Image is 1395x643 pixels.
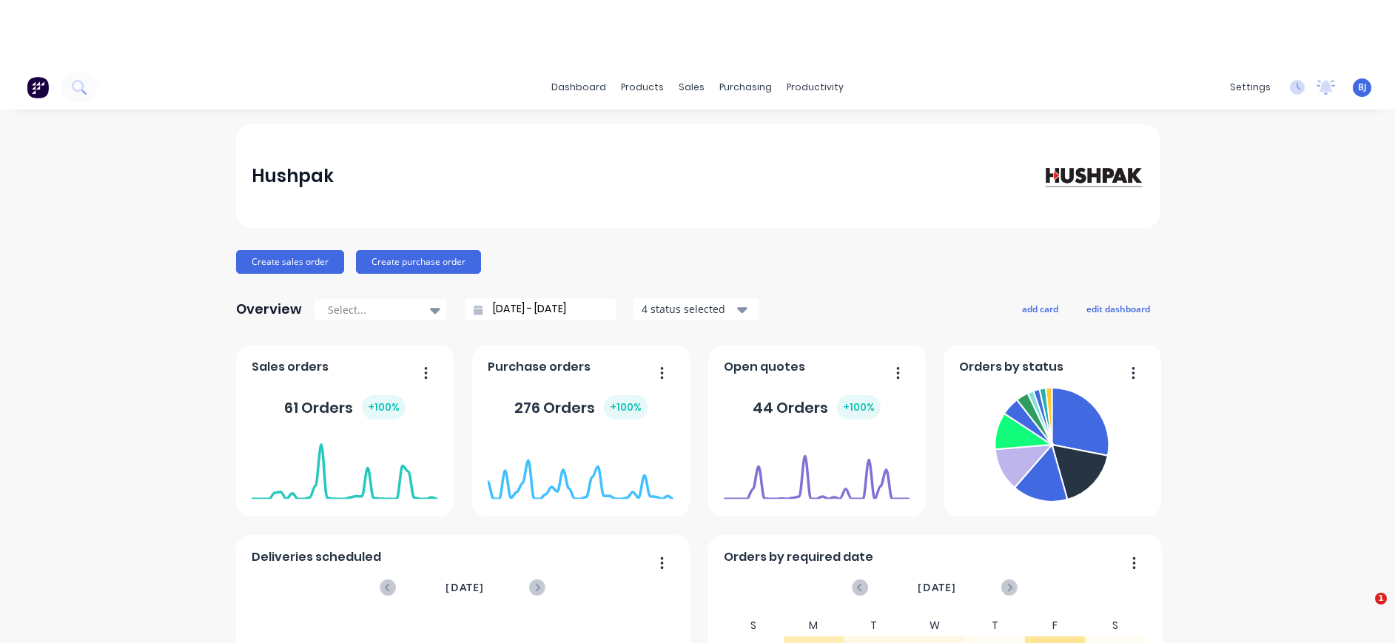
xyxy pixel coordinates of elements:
div: 4 status selected [642,301,735,317]
img: Factory [27,76,49,98]
button: add card [1012,299,1068,318]
div: 276 Orders [514,395,648,420]
div: productivity [779,76,851,98]
span: 1 [1375,593,1387,605]
div: settings [1223,76,1278,98]
div: W [904,615,965,636]
div: products [614,76,671,98]
div: Overview [236,294,302,324]
div: Hushpak [252,161,334,191]
div: + 100 % [604,395,648,420]
a: dashboard [544,76,614,98]
button: Create sales order [236,250,344,274]
div: + 100 % [362,395,406,420]
button: 4 status selected [633,298,759,320]
div: M [784,615,844,636]
span: [DATE] [446,579,484,596]
img: Hushpak [1040,163,1143,189]
span: Deliveries scheduled [252,548,381,566]
div: + 100 % [837,395,881,420]
div: S [723,615,784,636]
button: Create purchase order [356,250,481,274]
span: Purchase orders [488,358,591,376]
iframe: Intercom live chat [1345,593,1380,628]
div: F [1025,615,1086,636]
button: edit dashboard [1077,299,1160,318]
div: sales [671,76,712,98]
span: BJ [1358,81,1367,94]
div: T [844,615,904,636]
div: 44 Orders [753,395,881,420]
div: S [1085,615,1146,636]
div: T [964,615,1025,636]
div: purchasing [712,76,779,98]
span: Open quotes [724,358,805,376]
span: Sales orders [252,358,329,376]
span: Orders by status [959,358,1063,376]
div: 61 Orders [284,395,406,420]
span: [DATE] [918,579,956,596]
